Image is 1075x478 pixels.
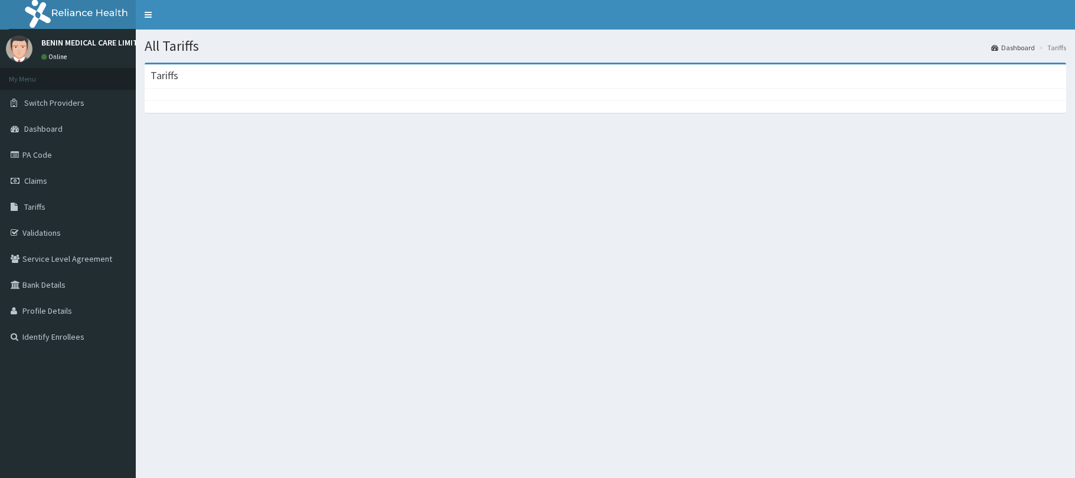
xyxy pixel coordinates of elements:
[24,175,47,186] span: Claims
[991,43,1035,53] a: Dashboard
[24,201,45,212] span: Tariffs
[24,97,84,108] span: Switch Providers
[24,123,63,134] span: Dashboard
[145,38,1066,54] h1: All Tariffs
[151,70,178,81] h3: Tariffs
[41,38,148,47] p: BENIN MEDICAL CARE LIMITED
[6,35,32,62] img: User Image
[41,53,70,61] a: Online
[1036,43,1066,53] li: Tariffs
